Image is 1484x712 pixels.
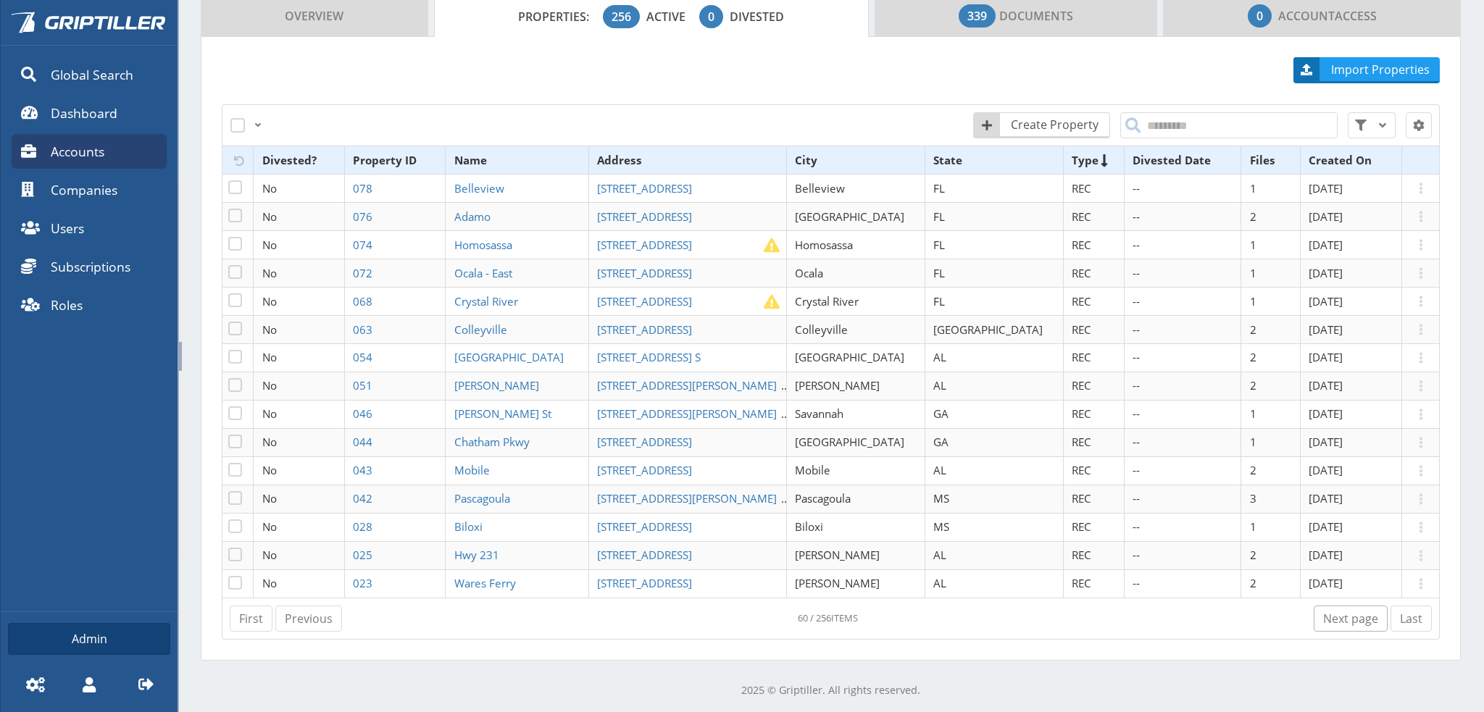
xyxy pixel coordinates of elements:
a: [STREET_ADDRESS] [597,576,696,590]
span: [DATE] [1309,209,1343,224]
span: [PERSON_NAME] [454,378,539,393]
span: [DATE] [1309,576,1343,590]
span: Hwy 231 [454,548,499,562]
span: 054 [353,350,372,364]
a: 023 [353,576,377,590]
span: No [262,406,277,421]
span: Belleview [795,181,845,196]
span: [STREET_ADDRESS] [597,576,692,590]
span: 1 [1250,266,1256,280]
a: Wares Ferry [454,576,520,590]
span: REC [1072,435,1091,449]
span: GA [933,406,949,421]
span: [STREET_ADDRESS] S [597,350,701,364]
span: 046 [353,406,372,421]
span: [STREET_ADDRESS] [597,463,692,477]
span: 2 [1250,463,1256,477]
span: MS [933,491,949,506]
span: No [262,463,277,477]
a: 046 [353,406,377,421]
a: Adamo [454,209,495,224]
a: Companies [12,172,167,207]
th: City [786,146,925,175]
span: FL [933,181,945,196]
span: 2 [1250,209,1256,224]
span: Belleview [454,181,504,196]
span: Access [1248,1,1377,30]
span: 2 [1250,548,1256,562]
span: 044 [353,435,372,449]
a: [STREET_ADDRESS] [597,181,696,196]
th: Property ID [344,146,446,175]
a: Roles [12,288,167,322]
span: [GEOGRAPHIC_DATA] [795,209,904,224]
span: AL [933,378,946,393]
span: [STREET_ADDRESS] [597,322,692,337]
span: FL [933,294,945,309]
a: [STREET_ADDRESS] S [597,350,705,364]
span: AL [933,350,946,364]
a: Users [12,211,167,246]
span: Properties: [518,9,600,25]
span: Companies [51,180,117,199]
span: 2 [1250,350,1256,364]
span: [STREET_ADDRESS] [597,209,692,224]
span: REC [1072,181,1091,196]
span: AL [933,548,946,562]
span: -- [1133,548,1140,562]
span: -- [1133,266,1140,280]
span: [GEOGRAPHIC_DATA] [795,435,904,449]
span: REC [1072,406,1091,421]
nav: pagination [230,606,1432,632]
span: [STREET_ADDRESS][PERSON_NAME] [597,406,777,421]
div: Click to refresh datatable [798,611,858,625]
th: Address [588,146,786,175]
a: Dashboard [12,96,167,130]
span: -- [1133,435,1140,449]
th: Divested Date [1124,146,1241,175]
span: 339 [967,7,987,25]
span: REC [1072,463,1091,477]
span: Mobile [454,463,490,477]
span: Divested [730,9,784,25]
span: [STREET_ADDRESS][PERSON_NAME] [597,491,777,506]
span: -- [1133,294,1140,309]
a: [STREET_ADDRESS][PERSON_NAME] [597,491,781,506]
span: REC [1072,266,1091,280]
a: Accounts [12,134,167,169]
a: Create Property [973,112,1110,138]
span: Dashboard [51,104,117,122]
span: [DATE] [1309,435,1343,449]
span: 0 [708,8,714,25]
a: [STREET_ADDRESS] [597,519,696,534]
a: [PERSON_NAME] [454,378,543,393]
span: 3 [1250,491,1256,506]
a: 043 [353,463,377,477]
span: 256 [612,8,631,25]
span: 2 [1250,322,1256,337]
span: [STREET_ADDRESS] [597,435,692,449]
span: [DATE] [1309,238,1343,252]
span: FL [933,238,945,252]
span: REC [1072,378,1091,393]
a: Biloxi [454,519,487,534]
a: [PERSON_NAME] St [454,406,556,421]
span: REC [1072,491,1091,506]
span: 1 [1250,181,1256,196]
span: Colleyville [454,322,507,337]
span: 063 [353,322,372,337]
a: [STREET_ADDRESS] [597,209,696,224]
th: Type [1063,146,1124,175]
a: [STREET_ADDRESS][PERSON_NAME] [597,378,781,393]
span: 076 [353,209,372,224]
span: FL [933,209,945,224]
a: 076 [353,209,377,224]
span: REC [1072,519,1091,534]
span: [STREET_ADDRESS] [597,294,692,309]
span: Pascagoula [454,491,510,506]
a: [GEOGRAPHIC_DATA] [454,350,568,364]
span: Accounts [51,142,104,161]
span: No [262,491,277,506]
span: 0 [1256,7,1263,25]
span: Ocala - East [454,266,512,280]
